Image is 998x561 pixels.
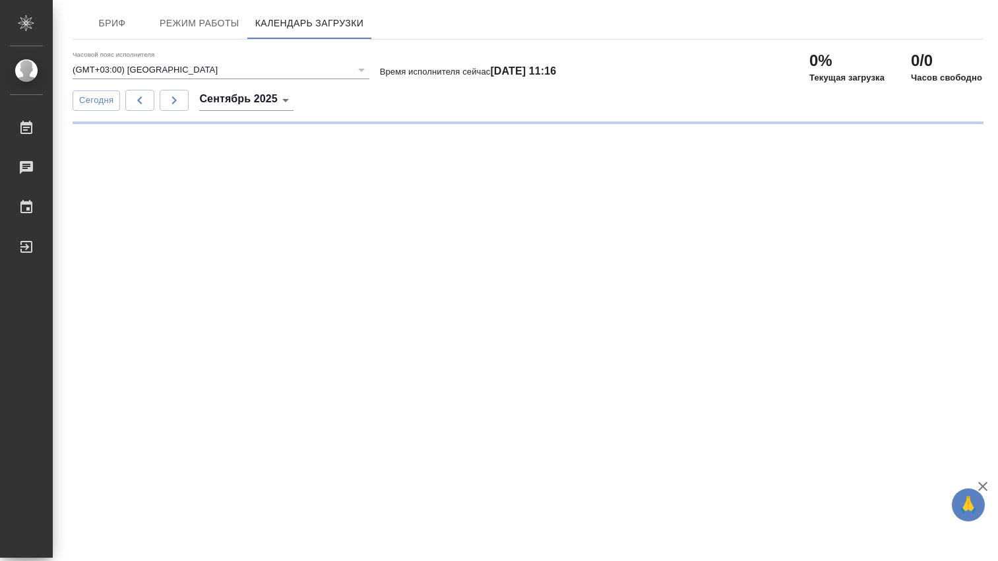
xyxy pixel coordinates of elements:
[199,90,293,111] div: Сентябрь 2025
[80,15,144,32] span: Бриф
[911,71,982,84] p: Часов свободно
[73,90,120,111] button: Сегодня
[73,51,155,58] label: Часовой пояс исполнителя
[490,65,556,77] h4: [DATE] 11:16
[911,50,982,71] h2: 0/0
[809,71,885,84] p: Текущая загрузка
[380,67,557,77] p: Время исполнителя сейчас
[952,488,985,521] button: 🙏
[957,491,980,519] span: 🙏
[255,15,364,32] span: Календарь загрузки
[160,15,239,32] span: Режим работы
[809,50,885,71] h2: 0%
[79,93,113,108] span: Сегодня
